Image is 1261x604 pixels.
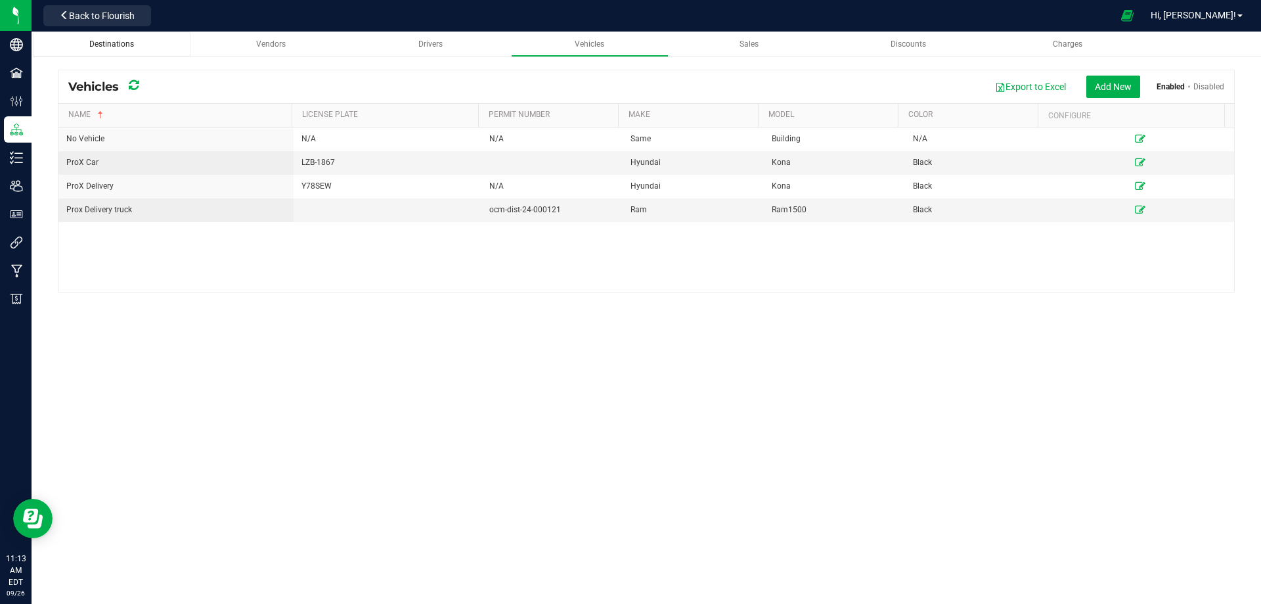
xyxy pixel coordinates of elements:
span: LZB-1867 [301,158,335,167]
span: Prox Delivery truck [66,205,132,214]
button: Back to Flourish [43,5,151,26]
span: Hyundai [630,181,661,191]
span: Black [913,181,932,191]
inline-svg: Distribution [10,123,23,136]
inline-svg: Integrations [10,236,23,249]
a: Edit Vehicle [1135,158,1145,167]
span: Destinations [89,39,134,49]
span: ProX Car [66,158,99,167]
a: Edit Vehicle [1135,205,1145,214]
a: Permit Number [489,110,613,120]
inline-svg: Users [10,179,23,193]
span: Charges [1053,39,1082,49]
span: Black [913,158,932,167]
inline-svg: Billing [10,292,23,306]
span: Building [772,134,801,143]
a: Make [629,110,753,120]
a: Model [768,110,893,120]
th: Configure [1038,104,1224,128]
a: License Plate [302,110,473,120]
inline-svg: Configuration [10,95,23,108]
span: Sales [740,39,759,49]
inline-svg: User Roles [10,208,23,221]
span: Vendors [256,39,286,49]
button: Add New [1086,76,1140,98]
iframe: Resource center [13,499,53,538]
span: Same [630,134,651,143]
span: Hi, [PERSON_NAME]! [1151,10,1236,20]
span: Black [913,205,932,214]
i: Refresh Vehicles [129,80,139,91]
span: Hyundai [630,158,661,167]
span: Ram [630,205,647,214]
span: Open Ecommerce Menu [1113,3,1142,28]
span: Kona [772,181,791,191]
span: Kona [772,158,791,167]
div: Vehicles [68,75,148,99]
span: N/A [489,181,504,191]
span: Vehicles [575,39,604,49]
a: Color [908,110,1032,120]
inline-svg: Manufacturing [10,264,23,277]
inline-svg: Facilities [10,66,23,80]
a: Enabled [1157,82,1185,91]
a: Disabled [1193,82,1224,91]
span: ProX Delivery [66,181,114,191]
span: ocm-dist-24-000121 [489,205,561,214]
p: 11:13 AM EDT [6,553,26,588]
button: Export to Excel [986,76,1074,98]
a: Edit Vehicle [1135,181,1145,191]
span: N/A [301,134,316,143]
span: No Vehicle [66,134,104,143]
a: Edit Vehicle [1135,134,1145,143]
p: 09/26 [6,588,26,598]
span: N/A [489,134,504,143]
span: Y78SEW [301,181,332,191]
span: Ram1500 [772,205,807,214]
inline-svg: Company [10,38,23,51]
span: Discounts [891,39,926,49]
a: Name [68,110,286,120]
span: Back to Flourish [69,11,135,21]
span: N/A [913,134,927,143]
span: Drivers [418,39,443,49]
inline-svg: Inventory [10,151,23,164]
